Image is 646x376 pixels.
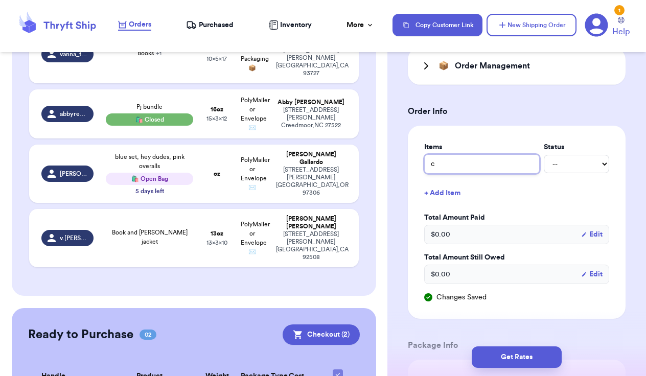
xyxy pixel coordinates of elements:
[581,269,603,279] button: Edit
[214,171,220,177] strong: oz
[424,252,609,263] label: Total Amount Still Owed
[60,50,88,58] span: vanna_the_ordinary
[135,187,164,195] div: 5 days left
[241,221,270,255] span: PolyMailer or Envelope ✉️
[283,324,360,345] button: Checkout (2)
[199,20,234,30] span: Purchased
[276,99,346,106] div: Abby [PERSON_NAME]
[211,106,223,112] strong: 16 oz
[276,230,346,261] div: [STREET_ADDRESS][PERSON_NAME] [GEOGRAPHIC_DATA] , CA 92508
[112,229,188,245] span: Book and [PERSON_NAME] jacket
[347,20,374,30] div: More
[60,110,88,118] span: abbyrenejohnson
[106,173,193,185] div: 🛍️ Open Bag
[136,104,163,110] span: Pj bundle
[424,213,609,223] label: Total Amount Paid
[280,20,312,30] span: Inventory
[614,5,625,15] div: 1
[206,56,227,62] span: 10 x 5 x 17
[186,20,234,30] a: Purchased
[472,346,562,368] button: Get Rates
[455,60,530,72] h3: Order Management
[115,154,184,169] span: blue set, hey dudes, pink overalls
[241,157,270,191] span: PolyMailer or Envelope ✉️
[60,170,88,178] span: [PERSON_NAME]
[612,26,630,38] span: Help
[211,230,223,237] strong: 13 oz
[487,14,576,36] button: New Shipping Order
[241,97,270,131] span: PolyMailer or Envelope ✉️
[408,105,626,118] h3: Order Info
[206,115,227,122] span: 15 x 3 x 12
[420,182,613,204] button: + Add Item
[206,240,227,246] span: 13 x 3 x 10
[612,17,630,38] a: Help
[276,215,346,230] div: [PERSON_NAME] [PERSON_NAME]
[585,13,608,37] a: 1
[276,151,346,166] div: [PERSON_NAME] Gallardo
[393,14,482,36] button: Copy Customer Link
[431,269,450,279] span: $ 0.00
[276,46,346,77] div: [STREET_ADDRESS][PERSON_NAME] [GEOGRAPHIC_DATA] , CA 93727
[544,142,609,152] label: Status
[581,229,603,240] button: Edit
[276,106,346,129] div: [STREET_ADDRESS][PERSON_NAME] Creedmoor , NC 27522
[424,142,540,152] label: Items
[140,330,156,340] span: 02
[106,113,193,126] div: 🛍️ Closed
[118,19,151,31] a: Orders
[431,229,450,240] span: $ 0.00
[28,326,133,343] h2: Ready to Purchase
[439,60,449,72] span: 📦
[276,166,346,197] div: [STREET_ADDRESS][PERSON_NAME] [GEOGRAPHIC_DATA] , OR 97306
[129,19,151,30] span: Orders
[60,234,88,242] span: v.[PERSON_NAME].r
[436,292,487,302] span: Changes Saved
[137,50,161,56] span: Books
[269,20,312,30] a: Inventory
[156,50,161,56] span: + 1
